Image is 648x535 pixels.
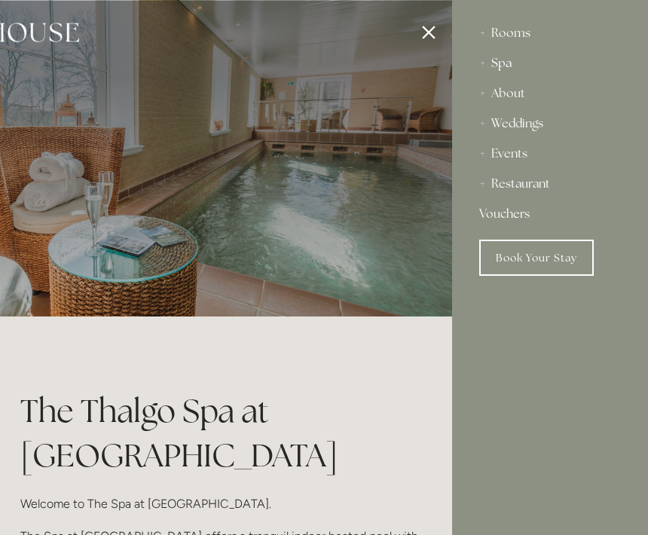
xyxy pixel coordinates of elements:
div: Restaurant [479,169,621,199]
div: Weddings [479,109,621,139]
div: Events [479,139,621,169]
a: Book Your Stay [479,240,594,276]
div: About [479,78,621,109]
div: Rooms [479,18,621,48]
a: Vouchers [479,199,621,229]
div: Spa [479,48,621,78]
